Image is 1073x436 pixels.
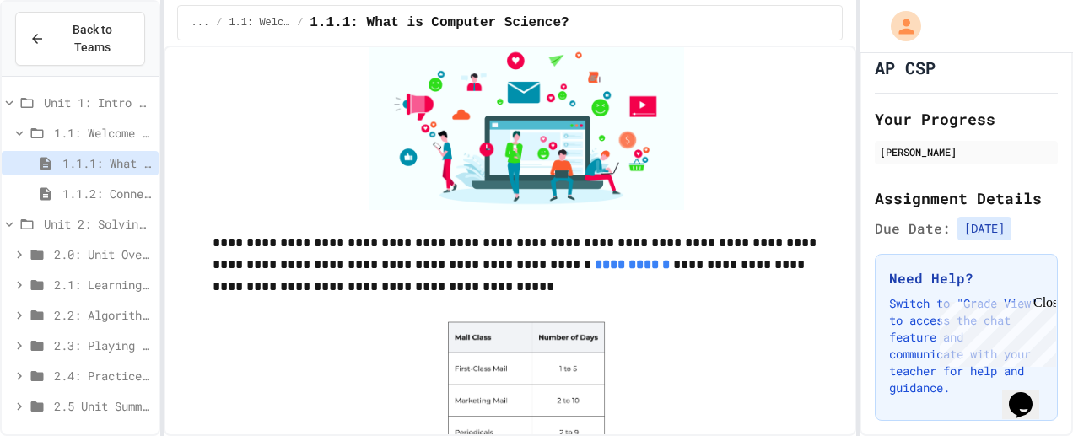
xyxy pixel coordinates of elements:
button: Back to Teams [15,12,145,66]
span: Unit 1: Intro to Computer Science [44,94,152,111]
div: Chat with us now!Close [7,7,116,107]
span: 2.2: Algorithms - from Pseudocode to Flowcharts [54,306,152,324]
h2: Assignment Details [875,186,1058,210]
iframe: chat widget [1002,369,1056,419]
span: Back to Teams [55,21,131,57]
div: My Account [873,7,925,46]
span: 1.1.1: What is Computer Science? [62,154,152,172]
h3: Need Help? [889,268,1043,288]
span: 1.1: Welcome to Computer Science [54,124,152,142]
span: Due Date: [875,218,951,239]
h1: AP CSP [875,56,936,79]
p: Switch to "Grade View" to access the chat feature and communicate with your teacher for help and ... [889,295,1043,396]
span: 1.1.2: Connect with Your World [62,185,152,202]
span: 1.1: Welcome to Computer Science [229,16,290,30]
span: [DATE] [957,217,1011,240]
span: 2.3: Playing Games [54,336,152,354]
div: [PERSON_NAME] [880,144,1053,159]
span: 2.0: Unit Overview [54,245,152,263]
span: 1.1.1: What is Computer Science? [310,13,569,33]
iframe: chat widget [933,295,1056,367]
span: 2.5 Unit Summary [54,397,152,415]
span: / [216,16,222,30]
span: ... [191,16,210,30]
span: 2.1: Learning to Solve Hard Problems [54,276,152,293]
h2: Your Progress [875,107,1058,131]
span: / [297,16,303,30]
span: 2.4: Practice with Algorithms [54,367,152,385]
span: Unit 2: Solving Problems in Computer Science [44,215,152,233]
